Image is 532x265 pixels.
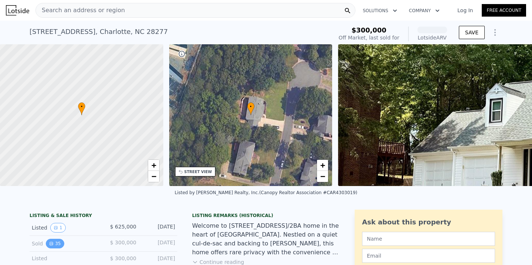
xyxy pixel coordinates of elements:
[32,255,98,262] div: Listed
[320,172,325,181] span: −
[30,213,177,220] div: LISTING & SALE HISTORY
[488,25,502,40] button: Show Options
[362,232,495,246] input: Name
[317,171,328,182] a: Zoom out
[417,34,447,41] div: Lotside ARV
[78,102,85,115] div: •
[317,160,328,171] a: Zoom in
[6,5,29,16] img: Lotside
[151,161,156,170] span: +
[151,172,156,181] span: −
[449,7,482,14] a: Log In
[362,249,495,263] input: Email
[142,239,175,248] div: [DATE]
[30,27,168,37] div: [STREET_ADDRESS] , Charlotte , NC 28277
[247,102,255,115] div: •
[357,4,403,17] button: Solutions
[320,161,325,170] span: +
[110,224,136,230] span: $ 625,000
[351,26,386,34] span: $300,000
[247,103,255,110] span: •
[175,190,358,195] div: Listed by [PERSON_NAME] Realty, Inc. (Canopy Realtor Association #CAR4303019)
[459,26,485,39] button: SAVE
[192,213,340,218] div: Listing Remarks (Historical)
[403,4,446,17] button: Company
[482,4,526,17] a: Free Account
[142,255,175,262] div: [DATE]
[339,34,399,41] div: Off Market, last sold for
[46,239,64,248] button: View historical data
[32,239,98,248] div: Sold
[78,103,85,110] span: •
[192,221,340,257] div: Welcome to [STREET_ADDRESS]/2BA home in the heart of [GEOGRAPHIC_DATA]. Nestled on a quiet cul-de...
[32,223,98,233] div: Listed
[50,223,66,233] button: View historical data
[142,223,175,233] div: [DATE]
[148,160,159,171] a: Zoom in
[362,217,495,227] div: Ask about this property
[36,6,125,15] span: Search an address or region
[110,240,136,245] span: $ 300,000
[184,169,212,175] div: STREET VIEW
[110,255,136,261] span: $ 300,000
[148,171,159,182] a: Zoom out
